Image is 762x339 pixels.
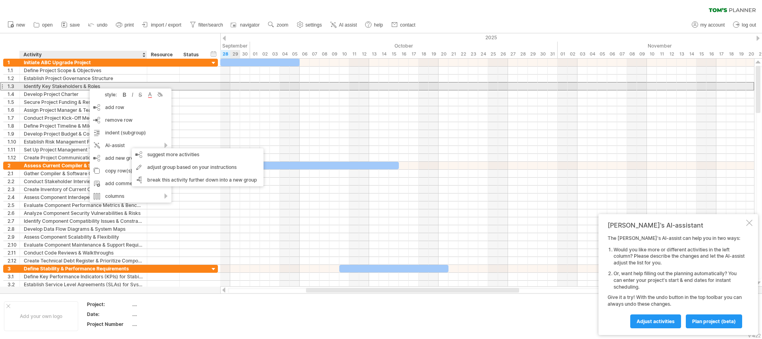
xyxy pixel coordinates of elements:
div: Tuesday, 18 November 2025 [726,50,736,58]
div: October 2025 [250,42,558,50]
div: Wednesday, 12 November 2025 [667,50,677,58]
div: suggest more activities [132,148,264,161]
div: Secure Project Funding & Resources [24,98,143,106]
div: The [PERSON_NAME]'s AI-assist can help you in two ways: Give it a try! With the undo button in th... [608,235,745,328]
div: Friday, 17 October 2025 [409,50,419,58]
div: Create Project Communication Plan [24,154,143,161]
div: 2.5 [8,201,19,209]
div: Sunday, 5 October 2025 [290,50,300,58]
div: Conduct Project Kick-Off Meeting [24,114,143,122]
div: Friday, 7 November 2025 [617,50,627,58]
div: 2.10 [8,241,19,249]
div: Evaluate Component Performance Metrics & Benchmarks [24,201,143,209]
div: Wednesday, 29 October 2025 [528,50,538,58]
div: Date: [87,311,131,318]
span: log out [742,22,756,28]
div: 1 [8,59,19,66]
div: Status [183,51,201,59]
div: Monday, 6 October 2025 [300,50,310,58]
div: Thursday, 13 November 2025 [677,50,687,58]
div: 1.2 [8,75,19,82]
a: log out [731,20,758,30]
div: 3.1 [8,273,19,280]
div: style: [93,92,121,98]
div: Monday, 29 September 2025 [230,50,240,58]
a: import / export [140,20,184,30]
span: undo [97,22,108,28]
div: 2.9 [8,233,19,241]
div: Define Project Timeline & Milestones [24,122,143,130]
div: Establish Service Level Agreements (SLAs) for System Uptime & Response Time [24,281,143,288]
div: 1.10 [8,138,19,146]
div: Thursday, 20 November 2025 [746,50,756,58]
div: Initiate ABC Upgrade Project [24,59,143,66]
span: import / export [151,22,181,28]
div: Tuesday, 4 November 2025 [587,50,597,58]
div: 2.1 [8,170,19,177]
div: break this activity further down into a new group [132,174,264,186]
div: Monday, 17 November 2025 [716,50,726,58]
a: zoom [266,20,291,30]
div: Tuesday, 21 October 2025 [448,50,458,58]
div: 2.8 [8,225,19,233]
div: copy row(s) [90,165,171,177]
li: Would you like more or different activities in the left column? Please describe the changes and l... [614,247,745,266]
span: save [70,22,80,28]
div: Conduct Stakeholder Interviews to Identify Key Components [24,178,143,185]
div: Assess Component Interdependencies & Interfaces [24,193,143,201]
div: 2.12 [8,257,19,264]
div: Establish Risk Management Framework [24,138,143,146]
div: Identify Component Compatibility Issues & Constraints [24,217,143,225]
div: Tuesday, 28 October 2025 [518,50,528,58]
div: indent (subgroup) [90,126,171,139]
div: Friday, 14 November 2025 [687,50,697,58]
div: 3 [8,265,19,272]
div: Wednesday, 22 October 2025 [458,50,468,58]
div: Sunday, 9 November 2025 [637,50,647,58]
span: open [42,22,53,28]
div: Saturday, 15 November 2025 [697,50,706,58]
a: help [363,20,385,30]
div: Wednesday, 15 October 2025 [389,50,399,58]
div: Gather Compiler & Software Component Documentation [24,170,143,177]
div: Identify Key Stakeholders & Roles [24,82,143,90]
div: Monday, 20 October 2025 [439,50,448,58]
div: Sunday, 12 October 2025 [359,50,369,58]
div: Thursday, 2 October 2025 [260,50,270,58]
div: Friday, 31 October 2025 [548,50,558,58]
div: Sunday, 26 October 2025 [498,50,508,58]
div: Saturday, 18 October 2025 [419,50,429,58]
div: Set Up Project Management Tools & Infrastructure [24,146,143,153]
div: [PERSON_NAME]'s AI-assistant [608,221,745,229]
div: Saturday, 8 November 2025 [627,50,637,58]
div: Create Technical Debt Register & Prioritize Component Upgrades [24,257,143,264]
div: Thursday, 23 October 2025 [468,50,478,58]
a: save [59,20,82,30]
div: columns [90,190,171,203]
div: 1.8 [8,122,19,130]
div: Thursday, 30 October 2025 [538,50,548,58]
div: Assess Component Scalability & Flexibility [24,233,143,241]
div: AI-assist [90,139,171,152]
div: v 422 [748,333,761,339]
div: 1.12 [8,154,19,161]
div: 3.2 [8,281,19,288]
div: Define Key Performance Indicators (KPIs) for Stability & Performance [24,273,143,280]
div: Project: [87,301,131,308]
div: Develop Data Flow Diagrams & System Maps [24,225,143,233]
span: plan project (beta) [692,318,736,324]
div: Thursday, 6 November 2025 [607,50,617,58]
div: Establish Project Governance Structure [24,75,143,82]
div: Conduct Code Reviews & Walkthroughs [24,249,143,257]
div: .... [132,301,199,308]
div: Monday, 13 October 2025 [369,50,379,58]
div: add new group [90,152,171,165]
div: Define Project Scope & Objectives [24,67,143,74]
span: navigator [240,22,260,28]
div: Sunday, 28 September 2025 [220,50,230,58]
a: print [114,20,136,30]
span: settings [306,22,322,28]
div: Tuesday, 14 October 2025 [379,50,389,58]
div: adjust group based on your instructions [132,161,264,174]
a: open [31,20,55,30]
